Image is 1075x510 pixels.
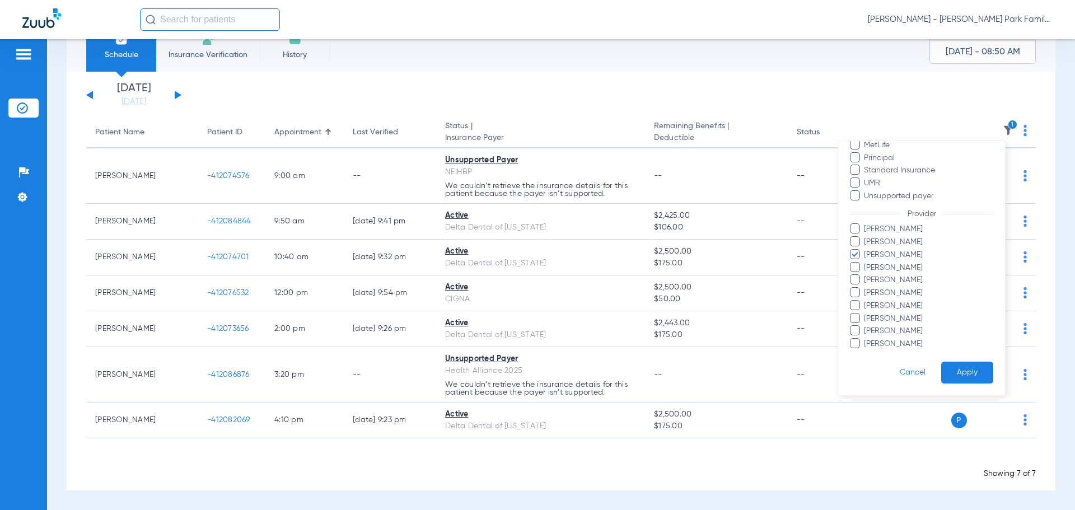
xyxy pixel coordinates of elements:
button: Cancel [884,362,941,383]
span: Unsupported payer [863,190,993,202]
span: [PERSON_NAME] [863,236,993,248]
span: [PERSON_NAME] [863,338,993,350]
span: [PERSON_NAME] [863,313,993,325]
span: [PERSON_NAME] [863,274,993,286]
span: Provider [900,210,943,218]
span: [PERSON_NAME] [863,300,993,312]
button: Apply [941,362,993,383]
span: Principal [863,152,993,164]
span: [PERSON_NAME] [863,223,993,235]
span: [PERSON_NAME] [863,287,993,299]
span: [PERSON_NAME] [863,325,993,337]
span: Standard Insurance [863,165,993,176]
span: [PERSON_NAME] [863,249,993,261]
span: MetLife [863,139,993,151]
span: UMR [863,177,993,189]
span: [PERSON_NAME] [863,262,993,274]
